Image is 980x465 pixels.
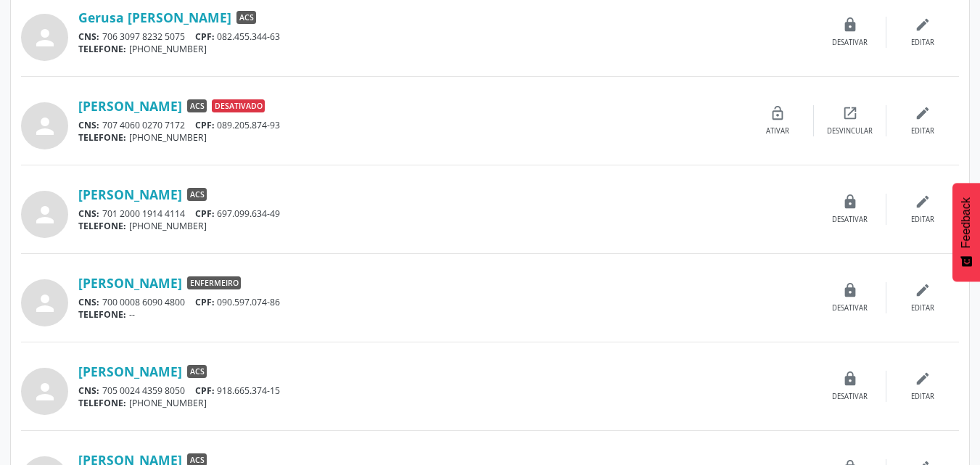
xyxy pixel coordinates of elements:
[915,194,931,210] i: edit
[187,188,207,201] span: ACS
[78,275,182,291] a: [PERSON_NAME]
[195,384,215,397] span: CPF:
[78,384,814,397] div: 705 0024 4359 8050 918.665.374-15
[766,126,789,136] div: Ativar
[78,131,126,144] span: TELEFONE:
[952,183,980,281] button: Feedback - Mostrar pesquisa
[770,105,786,121] i: lock_open
[78,207,814,220] div: 701 2000 1914 4114 697.099.634-49
[832,38,868,48] div: Desativar
[32,25,58,51] i: person
[78,43,814,55] div: [PHONE_NUMBER]
[78,296,99,308] span: CNS:
[842,17,858,33] i: lock
[212,99,265,112] span: Desativado
[832,392,868,402] div: Desativar
[78,119,99,131] span: CNS:
[915,371,931,387] i: edit
[32,290,58,316] i: person
[195,296,215,308] span: CPF:
[842,105,858,121] i: open_in_new
[78,397,814,409] div: [PHONE_NUMBER]
[832,215,868,225] div: Desativar
[78,220,126,232] span: TELEFONE:
[78,131,741,144] div: [PHONE_NUMBER]
[911,38,934,48] div: Editar
[842,194,858,210] i: lock
[195,30,215,43] span: CPF:
[78,186,182,202] a: [PERSON_NAME]
[32,113,58,139] i: person
[32,202,58,228] i: person
[911,126,934,136] div: Editar
[78,308,126,321] span: TELEFONE:
[78,296,814,308] div: 700 0008 6090 4800 090.597.074-86
[915,17,931,33] i: edit
[78,220,814,232] div: [PHONE_NUMBER]
[911,215,934,225] div: Editar
[842,371,858,387] i: lock
[78,119,741,131] div: 707 4060 0270 7172 089.205.874-93
[78,98,182,114] a: [PERSON_NAME]
[842,282,858,298] i: lock
[187,276,241,289] span: Enfermeiro
[32,379,58,405] i: person
[78,207,99,220] span: CNS:
[78,363,182,379] a: [PERSON_NAME]
[78,397,126,409] span: TELEFONE:
[915,105,931,121] i: edit
[78,30,814,43] div: 706 3097 8232 5075 082.455.344-63
[195,119,215,131] span: CPF:
[78,384,99,397] span: CNS:
[236,11,256,24] span: ACS
[78,9,231,25] a: Gerusa [PERSON_NAME]
[78,308,814,321] div: --
[195,207,215,220] span: CPF:
[911,303,934,313] div: Editar
[187,99,207,112] span: ACS
[827,126,873,136] div: Desvincular
[187,365,207,378] span: ACS
[78,30,99,43] span: CNS:
[78,43,126,55] span: TELEFONE:
[832,303,868,313] div: Desativar
[911,392,934,402] div: Editar
[960,197,973,248] span: Feedback
[915,282,931,298] i: edit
